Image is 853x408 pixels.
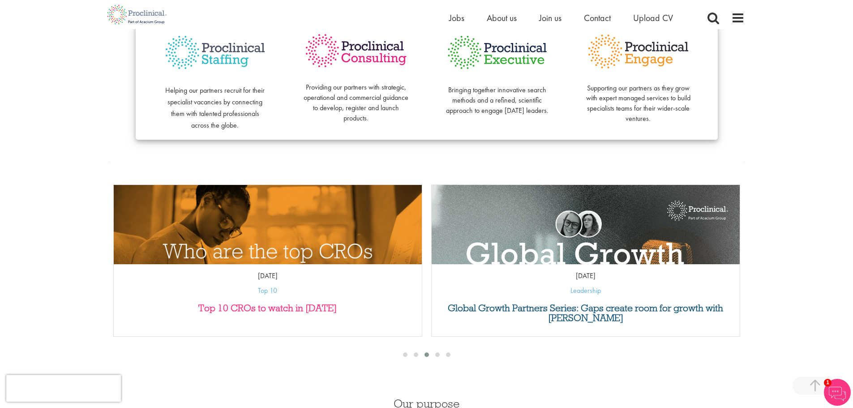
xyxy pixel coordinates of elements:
[824,379,832,387] span: 1
[445,32,550,73] img: Proclinical Executive
[824,379,851,406] img: Chatbot
[584,12,611,24] a: Contact
[432,271,740,281] p: [DATE]
[304,32,409,69] img: Proclinical Consulting
[304,73,409,124] p: Providing our partners with strategic, operational and commercial guidance to develop, register a...
[436,303,735,323] a: Global Growth Partners Series: Gaps create room for growth with [PERSON_NAME]
[586,32,691,71] img: Proclinical Engage
[586,73,691,124] p: Supporting our partners as they grow with expert managed services to build specialists teams for ...
[163,32,268,73] img: Proclinical Staffing
[432,185,740,264] a: Link to a post
[6,375,121,402] iframe: reCAPTCHA
[114,185,422,264] a: Link to a post
[114,271,422,281] p: [DATE]
[570,286,601,295] a: Leadership
[487,12,517,24] a: About us
[449,12,464,24] a: Jobs
[445,75,550,116] p: Bringing together innovative search methods and a refined, scientific approach to engage [DATE] l...
[539,12,562,24] a: Join us
[114,185,422,345] img: Top 10 CROs 2025 | Proclinical
[633,12,673,24] a: Upload CV
[258,286,277,295] a: Top 10
[165,86,265,130] span: Helping our partners recruit for their specialist vacancies by connecting them with talented prof...
[118,303,417,313] a: Top 10 CROs to watch in [DATE]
